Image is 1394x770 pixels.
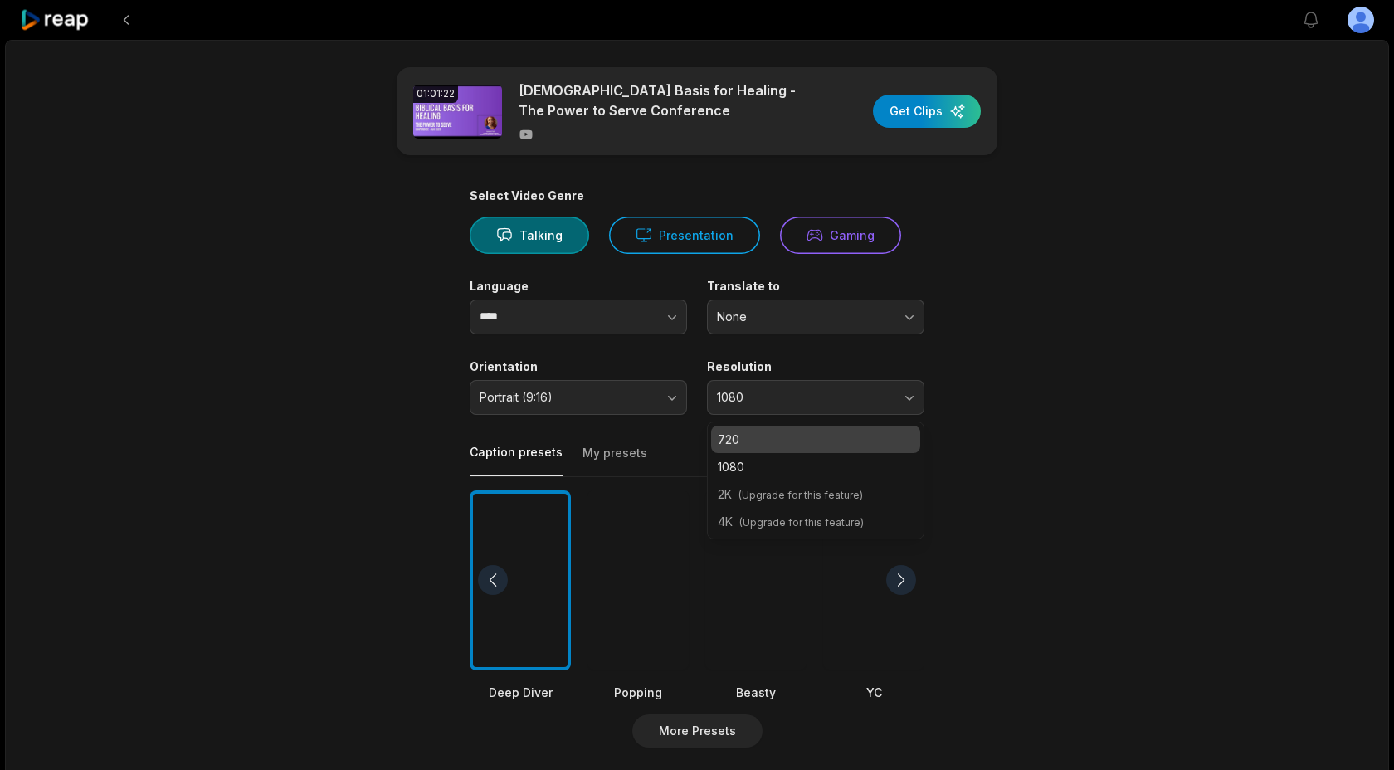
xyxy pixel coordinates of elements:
[470,444,563,476] button: Caption presets
[823,683,924,700] div: YC
[480,390,654,405] span: Portrait (9:16)
[470,279,687,294] label: Language
[780,217,901,254] button: Gaming
[718,458,914,475] p: 1080
[707,380,924,415] button: 1080
[470,683,571,700] div: Deep Diver
[519,80,805,120] p: [DEMOGRAPHIC_DATA] Basis for Healing - The Power to Serve Conference
[470,217,589,254] button: Talking
[609,217,760,254] button: Presentation
[470,359,687,374] label: Orientation
[739,516,864,529] span: (Upgrade for this feature)
[707,279,924,294] label: Translate to
[717,390,891,405] span: 1080
[587,683,689,700] div: Popping
[718,431,914,448] p: 720
[717,309,891,324] span: None
[632,714,763,748] button: More Presets
[718,513,914,530] p: 4K
[707,300,924,334] button: None
[738,489,863,501] span: (Upgrade for this feature)
[705,683,807,700] div: Beasty
[413,85,458,103] div: 01:01:22
[873,95,981,128] button: Get Clips
[470,380,687,415] button: Portrait (9:16)
[718,485,914,503] p: 2K
[707,359,924,374] label: Resolution
[470,188,924,203] div: Select Video Genre
[707,422,924,539] div: 1080
[582,445,647,476] button: My presets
